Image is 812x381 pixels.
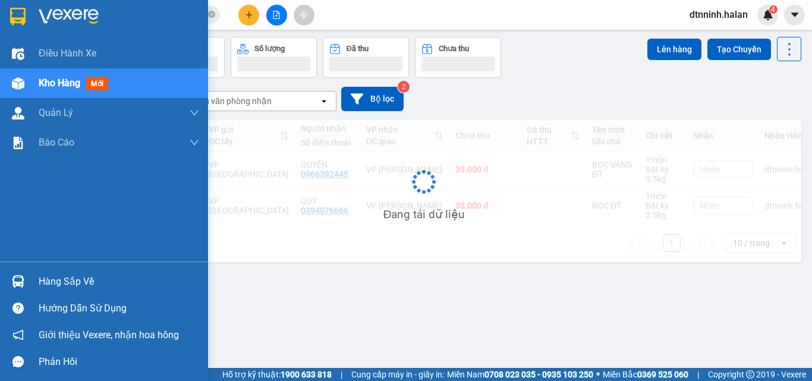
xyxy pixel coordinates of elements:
div: Phản hồi [39,353,199,371]
button: aim [294,5,314,26]
span: aim [300,11,308,19]
span: message [12,356,24,367]
div: Đã thu [347,45,369,53]
span: Cung cấp máy in - giấy in: [351,368,444,381]
button: plus [238,5,259,26]
sup: 2 [398,81,410,93]
img: warehouse-icon [12,48,24,60]
span: | [341,368,342,381]
span: ⚪️ [596,372,600,377]
button: Đã thu [323,37,409,78]
strong: 0369 525 060 [637,370,688,379]
span: copyright [746,370,754,379]
div: Hướng dẫn sử dụng [39,300,199,317]
img: logo-vxr [10,8,26,26]
span: | [697,368,699,381]
button: file-add [266,5,287,26]
span: Miền Nam [447,368,593,381]
div: Đang tải dữ liệu [383,206,465,223]
span: Hỗ trợ kỹ thuật: [222,368,332,381]
span: caret-down [789,10,800,20]
div: Hàng sắp về [39,273,199,291]
span: question-circle [12,303,24,314]
span: close-circle [208,10,215,21]
span: notification [12,329,24,341]
img: icon-new-feature [763,10,773,20]
strong: 0708 023 035 - 0935 103 250 [484,370,593,379]
strong: 1900 633 818 [281,370,332,379]
button: caret-down [784,5,805,26]
img: warehouse-icon [12,275,24,288]
span: down [190,108,199,118]
span: dtnninh.halan [680,7,757,22]
img: warehouse-icon [12,77,24,90]
div: Chọn văn phòng nhận [190,95,272,107]
span: Miền Bắc [603,368,688,381]
span: 4 [771,5,775,14]
button: Lên hàng [647,39,701,60]
button: Bộ lọc [341,87,404,111]
span: plus [245,11,253,19]
span: mới [86,77,108,90]
sup: 4 [769,5,778,14]
button: Số lượng [231,37,317,78]
span: file-add [272,11,281,19]
button: Tạo Chuyến [707,39,771,60]
div: Chưa thu [439,45,469,53]
span: Giới thiệu Vexere, nhận hoa hồng [39,328,179,342]
button: Chưa thu [415,37,501,78]
span: Quản Lý [39,105,73,120]
span: Điều hành xe [39,46,96,61]
img: warehouse-icon [12,107,24,119]
span: Báo cáo [39,135,74,150]
svg: open [319,96,329,106]
span: close-circle [208,11,215,18]
img: solution-icon [12,137,24,149]
div: Số lượng [254,45,285,53]
span: Kho hàng [39,77,80,89]
span: down [190,138,199,147]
